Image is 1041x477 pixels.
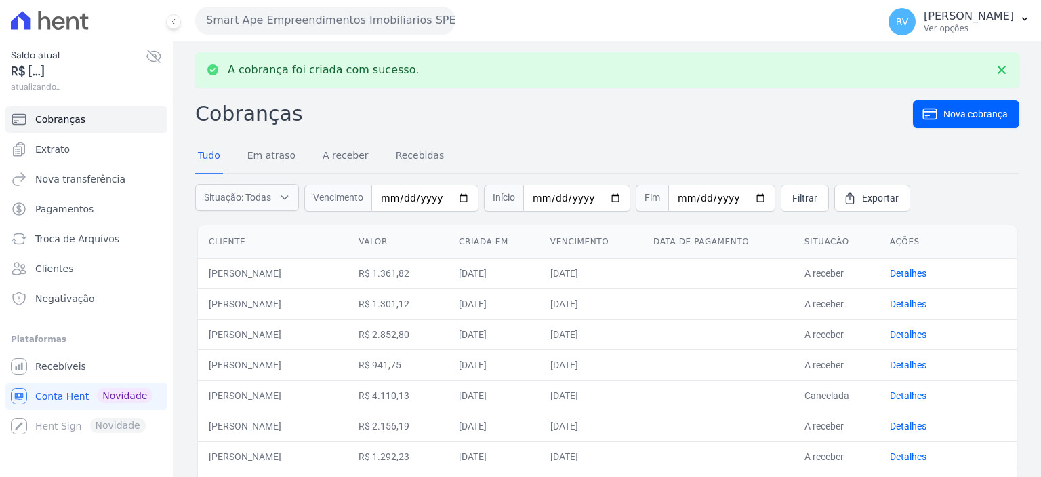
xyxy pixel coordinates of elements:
[348,411,448,441] td: R$ 2.156,19
[642,225,794,259] th: Data de pagamento
[879,225,1017,259] th: Ações
[794,319,879,349] td: A receber
[5,136,167,163] a: Extrato
[5,255,167,282] a: Clientes
[393,139,447,174] a: Recebidas
[539,225,642,259] th: Vencimento
[245,139,298,174] a: Em atraso
[794,225,879,259] th: Situação
[5,195,167,223] a: Pagamentos
[834,185,910,212] a: Exportar
[5,225,167,252] a: Troca de Arquivos
[348,288,448,319] td: R$ 1.301,12
[198,411,348,441] td: [PERSON_NAME]
[11,106,162,440] nav: Sidebar
[195,7,455,34] button: Smart Ape Empreendimentos Imobiliarios SPE LTDA
[924,9,1014,23] p: [PERSON_NAME]
[539,319,642,349] td: [DATE]
[484,185,523,212] span: Início
[320,139,371,174] a: A receber
[794,380,879,411] td: Cancelada
[35,389,89,403] span: Conta Hent
[539,349,642,380] td: [DATE]
[348,349,448,380] td: R$ 941,75
[348,258,448,288] td: R$ 1.361,82
[304,185,371,212] span: Vencimento
[35,113,85,126] span: Cobranças
[890,329,926,340] a: Detalhes
[5,285,167,312] a: Negativação
[5,106,167,133] a: Cobranças
[862,191,899,205] span: Exportar
[539,411,642,441] td: [DATE]
[890,390,926,401] a: Detalhes
[195,184,299,211] button: Situação: Todas
[794,258,879,288] td: A receber
[11,331,162,347] div: Plataformas
[348,380,448,411] td: R$ 4.110,13
[35,232,119,246] span: Troca de Arquivos
[781,185,829,212] a: Filtrar
[198,349,348,380] td: [PERSON_NAME]
[448,258,539,288] td: [DATE]
[198,225,348,259] th: Cliente
[794,349,879,380] td: A receber
[11,62,146,81] span: R$ [...]
[924,23,1014,34] p: Ver opções
[539,258,642,288] td: [DATE]
[35,292,95,305] span: Negativação
[228,63,419,77] p: A cobrança foi criada com sucesso.
[11,81,146,93] span: atualizando...
[5,353,167,380] a: Recebíveis
[35,172,125,186] span: Nova transferência
[943,107,1008,121] span: Nova cobrança
[890,421,926,432] a: Detalhes
[448,349,539,380] td: [DATE]
[539,288,642,319] td: [DATE]
[5,383,167,410] a: Conta Hent Novidade
[878,3,1041,41] button: RV [PERSON_NAME] Ver opções
[198,288,348,319] td: [PERSON_NAME]
[11,48,146,62] span: Saldo atual
[890,360,926,370] a: Detalhes
[35,142,70,156] span: Extrato
[913,100,1019,128] a: Nova cobrança
[448,411,539,441] td: [DATE]
[198,319,348,349] td: [PERSON_NAME]
[794,288,879,319] td: A receber
[890,299,926,309] a: Detalhes
[636,185,668,212] span: Fim
[896,17,909,26] span: RV
[448,225,539,259] th: Criada em
[5,166,167,193] a: Nova transferência
[35,202,94,216] span: Pagamentos
[539,441,642,472] td: [DATE]
[35,262,73,275] span: Clientes
[448,288,539,319] td: [DATE]
[348,225,448,259] th: Valor
[448,441,539,472] td: [DATE]
[792,191,817,205] span: Filtrar
[97,388,152,403] span: Novidade
[204,191,271,204] span: Situação: Todas
[198,441,348,472] td: [PERSON_NAME]
[448,380,539,411] td: [DATE]
[195,139,223,174] a: Tudo
[348,319,448,349] td: R$ 2.852,80
[348,441,448,472] td: R$ 1.292,23
[198,380,348,411] td: [PERSON_NAME]
[539,380,642,411] td: [DATE]
[890,268,926,279] a: Detalhes
[198,258,348,288] td: [PERSON_NAME]
[195,98,913,129] h2: Cobranças
[890,451,926,462] a: Detalhes
[794,411,879,441] td: A receber
[794,441,879,472] td: A receber
[448,319,539,349] td: [DATE]
[35,360,86,373] span: Recebíveis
